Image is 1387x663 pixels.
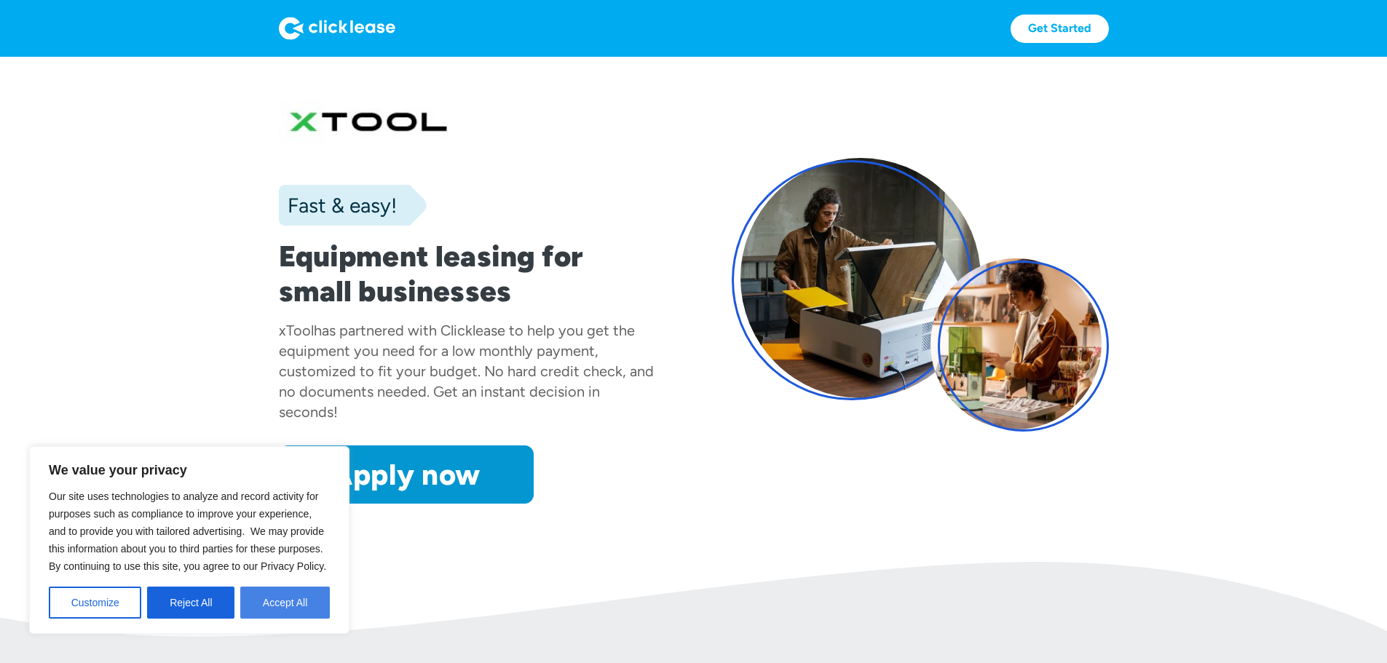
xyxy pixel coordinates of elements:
[147,587,234,619] button: Reject All
[279,445,534,504] a: Apply now
[49,587,141,619] button: Customize
[49,461,330,479] p: We value your privacy
[279,322,654,421] div: has partnered with Clicklease to help you get the equipment you need for a low monthly payment, c...
[49,491,326,572] span: Our site uses technologies to analyze and record activity for purposes such as compliance to impr...
[279,239,656,309] h1: Equipment leasing for small businesses
[279,322,314,339] div: xTool
[279,191,397,220] div: Fast & easy!
[1011,15,1109,43] a: Get Started
[29,446,349,634] div: We value your privacy
[240,587,330,619] button: Accept All
[279,17,395,40] img: Logo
